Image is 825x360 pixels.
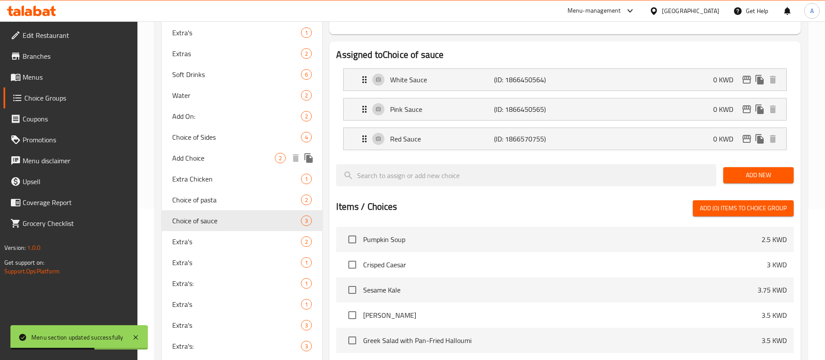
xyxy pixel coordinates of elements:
span: 1 [301,300,311,309]
span: Grocery Checklist [23,218,131,229]
button: edit [740,103,753,116]
p: 3 KWD [767,259,787,270]
span: [PERSON_NAME] [363,310,762,320]
span: Water [172,90,301,101]
div: Menu section updated successfully [31,333,124,342]
span: Edit Restaurant [23,30,131,40]
div: Expand [344,98,786,120]
span: Menu disclaimer [23,155,131,166]
p: 3.5 KWD [762,310,787,320]
span: Select choice [343,331,361,350]
a: Coverage Report [3,192,138,213]
span: Pumpkin Soup [363,234,762,245]
a: Coupons [3,108,138,129]
span: 2 [301,50,311,58]
div: Choice of sauce3 [162,210,322,231]
a: Choice Groups [3,87,138,108]
span: Branches [23,51,131,61]
span: 2 [301,238,311,246]
div: Choices [275,153,286,163]
a: Menu disclaimer [3,150,138,171]
span: 1 [301,279,311,288]
button: delete [766,73,779,86]
span: Get support on: [4,257,44,268]
div: [GEOGRAPHIC_DATA] [662,6,719,16]
span: Upsell [23,176,131,187]
p: 2.5 KWD [762,234,787,245]
span: Coupons [23,114,131,124]
li: Expand [336,65,794,94]
span: Choice Groups [24,93,131,103]
div: Choices [301,27,312,38]
span: 4 [301,133,311,141]
span: Extra's [172,299,301,310]
span: Extras [172,48,301,59]
span: Choice of sauce [172,215,301,226]
div: Choices [301,90,312,101]
div: Choices [301,278,312,289]
h2: Assigned to Choice of sauce [336,48,794,61]
div: Extra Chicken1 [162,168,322,189]
div: Add On:2 [162,106,322,127]
span: Add Choice [172,153,275,163]
li: Expand [336,94,794,124]
button: delete [766,132,779,145]
p: (ID: 1866450565) [494,104,563,114]
p: (ID: 1866570755) [494,134,563,144]
div: Extra's1 [162,22,322,43]
button: delete [289,151,302,165]
div: Menu-management [568,6,621,16]
span: 2 [301,112,311,121]
button: duplicate [302,151,315,165]
div: Add Choice2deleteduplicate [162,148,322,168]
div: Choices [301,320,312,330]
div: Choices [301,257,312,268]
span: 2 [301,91,311,100]
a: Grocery Checklist [3,213,138,234]
div: Choices [301,48,312,59]
button: edit [740,73,753,86]
span: Coverage Report [23,197,131,208]
div: Choices [301,174,312,184]
span: Sesame Kale [363,285,758,295]
p: 3.5 KWD [762,335,787,346]
div: Extra's2 [162,231,322,252]
p: (ID: 1866450564) [494,74,563,85]
span: 2 [301,196,311,204]
span: Add (0) items to choice group [700,203,787,214]
div: Choices [301,236,312,247]
div: Choices [301,299,312,310]
span: 3 [301,217,311,225]
span: Select choice [343,256,361,274]
div: Choice of Sides4 [162,127,322,148]
p: 0 KWD [713,134,740,144]
span: Menus [23,72,131,82]
span: Extra Chicken [172,174,301,184]
button: duplicate [753,73,766,86]
li: Expand [336,124,794,154]
span: Choice of pasta [172,195,301,205]
span: A [810,6,814,16]
div: Choices [301,195,312,205]
button: duplicate [753,132,766,145]
span: Extra's [172,236,301,247]
button: duplicate [753,103,766,116]
div: Extra's:1 [162,273,322,294]
span: Select choice [343,281,361,299]
span: Extra's: [172,278,301,289]
span: 2 [275,154,285,162]
h2: Items / Choices [336,200,397,213]
span: Extra's [172,257,301,268]
p: 3.75 KWD [758,285,787,295]
p: Red Sauce [390,134,494,144]
div: Expand [344,128,786,150]
a: Upsell [3,171,138,192]
span: Version: [4,242,26,253]
span: 1 [301,175,311,183]
span: 1.0.0 [27,242,40,253]
button: Add New [723,167,794,183]
span: 1 [301,29,311,37]
span: Extra's: [172,341,301,351]
a: Edit Restaurant [3,25,138,46]
div: Choice of pasta2 [162,189,322,210]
